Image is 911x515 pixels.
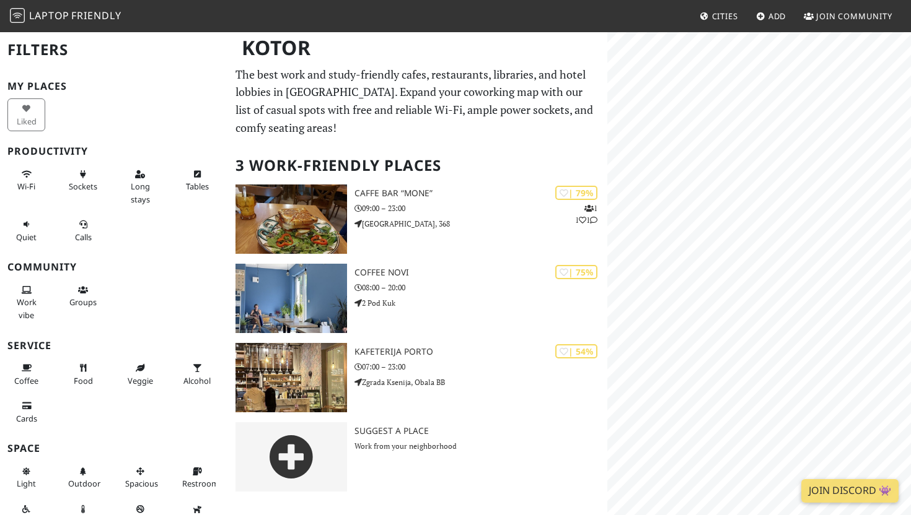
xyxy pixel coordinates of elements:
[74,375,93,386] span: Food
[235,422,347,491] img: gray-place-d2bdb4477600e061c01bd816cc0f2ef0cfcb1ca9e3ad78868dd16fb2af073a21.png
[7,340,221,352] h3: Service
[575,202,597,226] p: 1 1 1
[354,188,607,199] h3: Caffe bar “Mone”
[178,461,216,494] button: Restroom
[17,296,37,320] span: People working
[75,232,92,243] span: Video/audio calls
[121,358,159,391] button: Veggie
[17,478,36,489] span: Natural light
[354,347,607,357] h3: Kafeterija Porto
[7,261,221,273] h3: Community
[131,181,150,204] span: Long stays
[799,5,897,27] a: Join Community
[235,147,601,184] h2: 3 Work-Friendly Places
[7,214,45,247] button: Quiet
[816,11,892,22] span: Join Community
[178,164,216,197] button: Tables
[235,184,347,254] img: Caffe bar “Mone”
[7,164,45,197] button: Wi-Fi
[183,375,211,386] span: Alcohol
[7,80,221,92] h3: My Places
[182,478,219,489] span: Restroom
[228,184,608,254] a: Caffe bar “Mone” | 79% 111 Caffe bar “Mone” 09:00 – 23:00 [GEOGRAPHIC_DATA], 368
[14,375,38,386] span: Coffee
[235,66,601,137] p: The best work and study-friendly cafes, restaurants, libraries, and hotel lobbies in [GEOGRAPHIC_...
[64,280,102,313] button: Groups
[712,11,738,22] span: Cities
[354,440,607,452] p: Work from your neighborhood
[69,296,97,308] span: Group tables
[555,186,597,200] div: | 79%
[354,426,607,436] h3: Suggest a Place
[555,265,597,279] div: | 75%
[7,443,221,454] h3: Space
[121,461,159,494] button: Spacious
[228,264,608,333] a: Coffee Novi | 75% Coffee Novi 08:00 – 20:00 2 Pod Kuk
[7,31,221,69] h2: Filters
[555,344,597,358] div: | 54%
[71,9,121,22] span: Friendly
[16,413,37,424] span: Credit cards
[354,297,607,309] p: 2 Pod Kuk
[7,461,45,494] button: Light
[64,214,102,247] button: Calls
[801,479,899,503] a: Join Discord 👾
[178,358,216,391] button: Alcohol
[121,164,159,209] button: Long stays
[68,478,100,489] span: Outdoor area
[128,375,153,386] span: Veggie
[695,5,743,27] a: Cities
[7,280,45,325] button: Work vibe
[751,5,791,27] a: Add
[64,461,102,494] button: Outdoor
[64,164,102,197] button: Sockets
[768,11,786,22] span: Add
[29,9,69,22] span: Laptop
[7,396,45,428] button: Cards
[10,6,121,27] a: LaptopFriendly LaptopFriendly
[64,358,102,391] button: Food
[7,145,221,157] h3: Productivity
[17,181,35,192] span: Stable Wi-Fi
[125,478,158,489] span: Spacious
[228,343,608,412] a: Kafeterija Porto | 54% Kafeterija Porto 07:00 – 23:00 Zgrada Ksenija, Obala BB
[235,264,347,333] img: Coffee Novi
[354,282,607,293] p: 08:00 – 20:00
[7,358,45,391] button: Coffee
[354,267,607,278] h3: Coffee Novi
[354,361,607,373] p: 07:00 – 23:00
[186,181,209,192] span: Work-friendly tables
[232,31,605,65] h1: Kotor
[16,232,37,243] span: Quiet
[228,422,608,491] a: Suggest a Place Work from your neighborhood
[354,218,607,230] p: [GEOGRAPHIC_DATA], 368
[354,376,607,388] p: Zgrada Ksenija, Obala BB
[235,343,347,412] img: Kafeterija Porto
[10,8,25,23] img: LaptopFriendly
[354,202,607,214] p: 09:00 – 23:00
[69,181,97,192] span: Power sockets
